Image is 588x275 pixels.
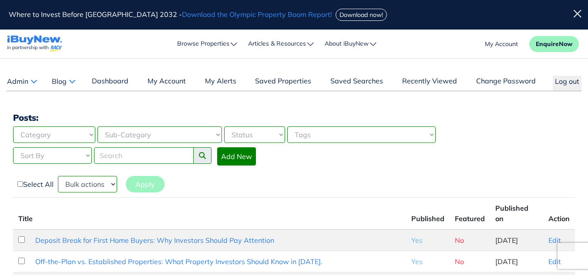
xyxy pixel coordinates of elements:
button: search posts [193,147,212,164]
button: Log out [553,76,581,91]
th: Action [543,198,575,230]
img: logo [7,36,62,53]
td: Yes [406,229,450,251]
a: account [485,40,518,49]
button: Blog [51,76,75,87]
td: No [450,251,490,272]
input: Select All [17,181,23,187]
th: Title [13,198,406,230]
a: Off-the-Plan vs. Established Properties: What Property Investors Should Know in [DATE]. [35,257,323,266]
button: Apply [126,176,165,192]
td: Yes [406,251,450,272]
td: No [450,229,490,251]
a: Edit [548,236,561,245]
button: Admin [7,76,37,87]
a: My Alerts [203,76,239,90]
a: Change Password [474,76,538,90]
a: Recently Viewed [400,76,459,90]
a: My Account [145,76,188,90]
h3: Posts: [13,112,575,123]
a: navigations [7,33,62,55]
th: Published [406,198,450,230]
a: Edit [548,257,561,266]
button: Download now! [336,9,387,21]
span: Download the Olympic Property Boom Report! [182,10,332,19]
td: [DATE] [490,251,543,272]
td: [DATE] [490,229,543,251]
a: Saved Properties [253,76,313,90]
label: Select All [17,179,54,189]
a: Add New [217,147,256,166]
span: Where to Invest Before [GEOGRAPHIC_DATA] 2032 - [9,10,334,19]
a: Dashboard [90,76,131,90]
span: Now [559,40,572,48]
button: EnquireNow [529,36,579,52]
th: Featured [450,198,490,230]
input: Search [94,147,194,164]
th: Published on [490,198,543,230]
a: Deposit Break for First Home Buyers: Why Investors Should Pay Attention [35,236,274,245]
a: Saved Searches [328,76,385,90]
